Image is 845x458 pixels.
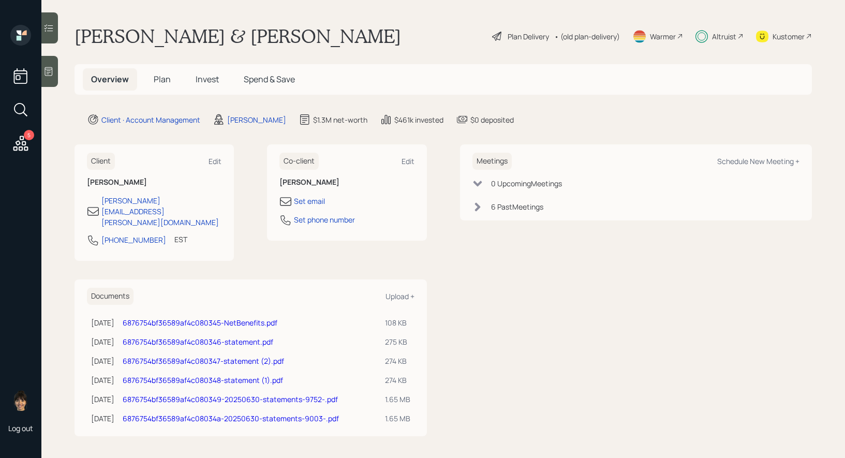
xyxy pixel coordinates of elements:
[91,375,114,386] div: [DATE]
[101,234,166,245] div: [PHONE_NUMBER]
[650,31,676,42] div: Warmer
[10,390,31,411] img: treva-nostdahl-headshot.png
[385,375,410,386] div: 274 KB
[717,156,799,166] div: Schedule New Meeting +
[87,153,115,170] h6: Client
[313,114,367,125] div: $1.3M net-worth
[773,31,805,42] div: Kustomer
[91,356,114,366] div: [DATE]
[91,317,114,328] div: [DATE]
[123,356,284,366] a: 6876754bf36589af4c080347-statement (2).pdf
[101,114,200,125] div: Client · Account Management
[402,156,414,166] div: Edit
[8,423,33,433] div: Log out
[385,413,410,424] div: 1.65 MB
[24,130,34,140] div: 5
[294,214,355,225] div: Set phone number
[209,156,221,166] div: Edit
[174,234,187,245] div: EST
[472,153,512,170] h6: Meetings
[123,413,339,423] a: 6876754bf36589af4c08034a-20250630-statements-9003-.pdf
[385,336,410,347] div: 275 KB
[91,413,114,424] div: [DATE]
[91,73,129,85] span: Overview
[123,375,283,385] a: 6876754bf36589af4c080348-statement (1).pdf
[491,178,562,189] div: 0 Upcoming Meeting s
[91,394,114,405] div: [DATE]
[385,356,410,366] div: 274 KB
[554,31,620,42] div: • (old plan-delivery)
[101,195,221,228] div: [PERSON_NAME][EMAIL_ADDRESS][PERSON_NAME][DOMAIN_NAME]
[227,114,286,125] div: [PERSON_NAME]
[491,201,543,212] div: 6 Past Meeting s
[154,73,171,85] span: Plan
[279,153,319,170] h6: Co-client
[385,317,410,328] div: 108 KB
[75,25,401,48] h1: [PERSON_NAME] & [PERSON_NAME]
[87,178,221,187] h6: [PERSON_NAME]
[470,114,514,125] div: $0 deposited
[385,394,410,405] div: 1.65 MB
[294,196,325,206] div: Set email
[123,318,277,328] a: 6876754bf36589af4c080345-NetBenefits.pdf
[244,73,295,85] span: Spend & Save
[123,394,338,404] a: 6876754bf36589af4c080349-20250630-statements-9752-.pdf
[394,114,443,125] div: $461k invested
[508,31,549,42] div: Plan Delivery
[87,288,134,305] h6: Documents
[91,336,114,347] div: [DATE]
[196,73,219,85] span: Invest
[712,31,736,42] div: Altruist
[386,291,414,301] div: Upload +
[123,337,273,347] a: 6876754bf36589af4c080346-statement.pdf
[279,178,414,187] h6: [PERSON_NAME]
